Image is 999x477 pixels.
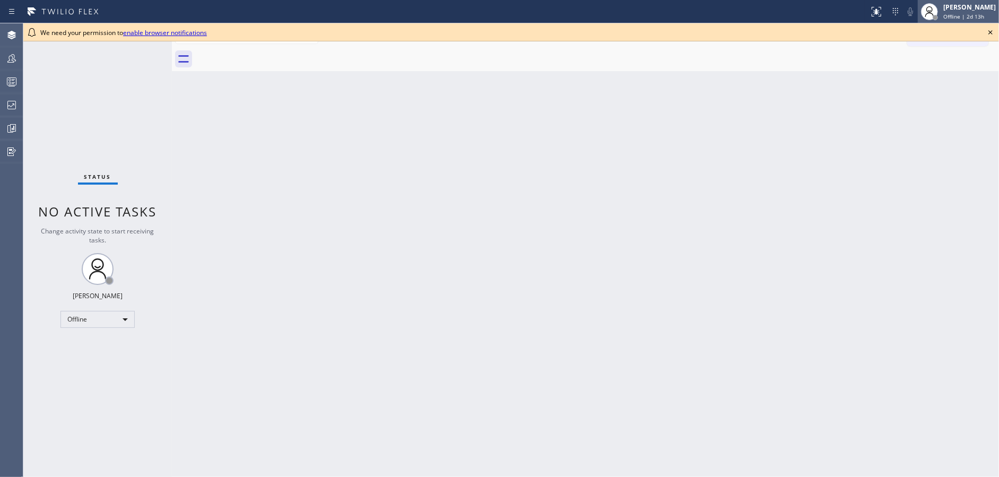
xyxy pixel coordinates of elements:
span: Change activity state to start receiving tasks. [41,227,154,245]
a: enable browser notifications [123,28,207,37]
span: Offline | 2d 13h [943,13,984,20]
button: Mute [903,4,918,19]
div: [PERSON_NAME] [943,3,996,12]
span: Status [84,173,111,180]
span: We need your permission to [40,28,207,37]
div: [PERSON_NAME] [73,291,123,300]
div: Offline [60,311,135,328]
span: No active tasks [39,203,157,220]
